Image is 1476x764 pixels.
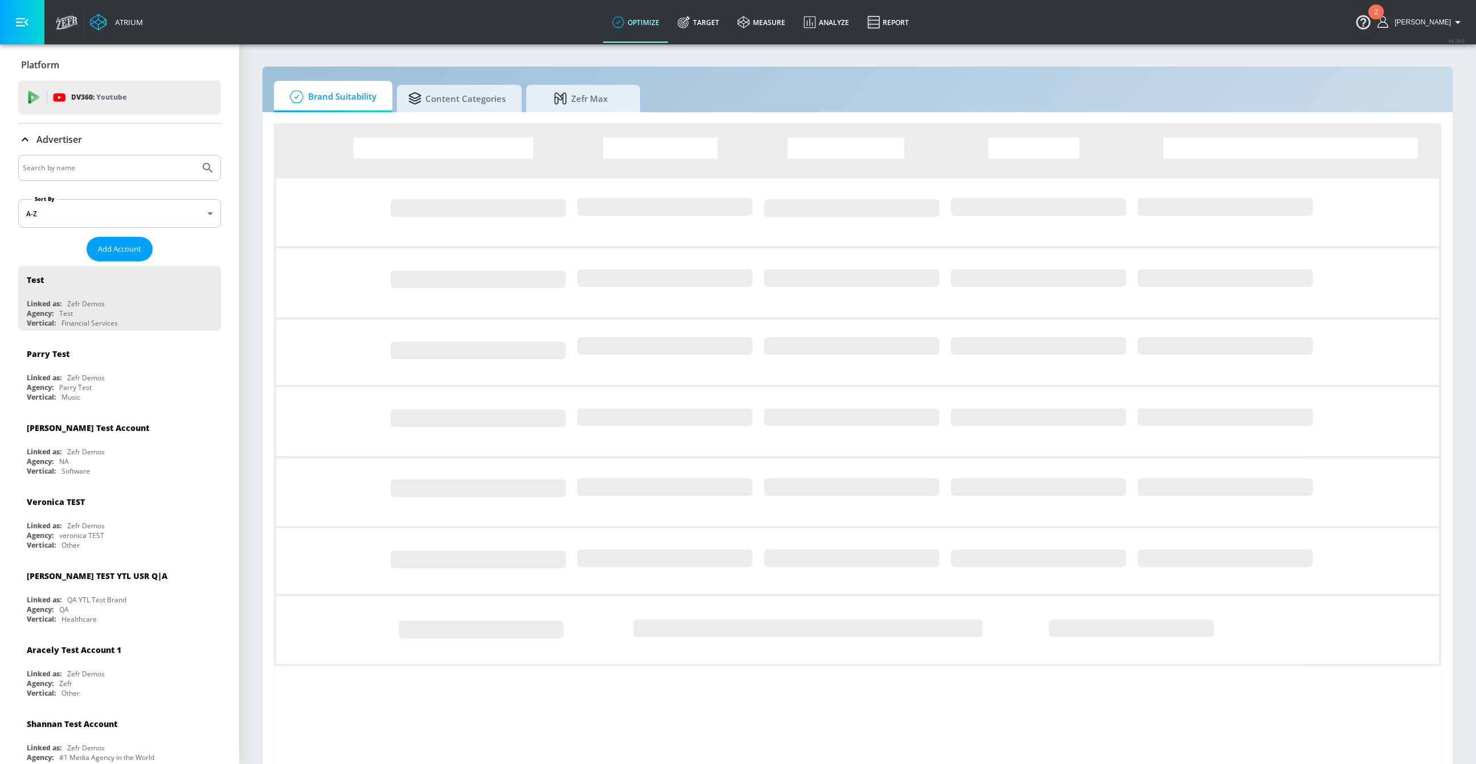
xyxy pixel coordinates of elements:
div: Zefr Demos [67,447,105,457]
div: Vertical: [27,540,56,550]
div: Agency: [27,457,54,466]
div: Veronica TESTLinked as:Zefr DemosAgency:veronica TESTVertical:Other [18,488,221,553]
div: QA [59,605,69,614]
div: Agency: [27,753,54,762]
div: [PERSON_NAME] TEST YTL USR Q|A [27,570,167,581]
div: A-Z [18,199,221,228]
div: Vertical: [27,614,56,624]
div: Vertical: [27,318,56,328]
div: TestLinked as:Zefr DemosAgency:TestVertical:Financial Services [18,266,221,331]
div: Test [59,309,73,318]
div: Vertical: [27,392,56,402]
a: Analyze [794,2,858,43]
span: v 4.28.0 [1449,38,1465,44]
div: Healthcare [61,614,97,624]
div: Parry Test [59,383,92,392]
div: [PERSON_NAME] Test AccountLinked as:Zefr DemosAgency:NAVertical:Software [18,414,221,479]
div: Parry TestLinked as:Zefr DemosAgency:Parry TestVertical:Music [18,340,221,405]
button: Add Account [87,237,153,261]
div: Linked as: [27,669,61,679]
span: Content Categories [408,85,506,112]
div: Veronica TEST [27,496,85,507]
div: Shannan Test Account [27,718,117,729]
div: [PERSON_NAME] TEST YTL USR Q|ALinked as:QA YTL Test BrandAgency:QAVertical:Healthcare [18,562,221,627]
div: DV360: Youtube [18,80,221,114]
div: Atrium [110,17,143,27]
div: Platform [18,49,221,81]
a: Atrium [90,14,143,31]
p: Platform [21,59,59,71]
div: Zefr Demos [67,743,105,753]
div: Agency: [27,531,54,540]
span: Add Account [98,243,141,256]
div: Zefr Demos [67,521,105,531]
div: Linked as: [27,299,61,309]
input: Search by name [23,161,195,175]
div: Music [61,392,80,402]
div: Vertical: [27,688,56,698]
div: Aracely Test Account 1Linked as:Zefr DemosAgency:ZefrVertical:Other [18,636,221,701]
a: Report [858,2,918,43]
div: Linked as: [27,373,61,383]
div: Parry Test [27,348,69,359]
div: Agency: [27,309,54,318]
div: 2 [1374,12,1378,27]
span: Zefr Max [538,85,624,112]
div: NA [59,457,69,466]
div: Vertical: [27,466,56,476]
div: #1 Media Agency in the World [59,753,154,762]
div: Linked as: [27,595,61,605]
div: Linked as: [27,447,61,457]
div: Agency: [27,383,54,392]
div: Aracely Test Account 1 [27,644,121,655]
div: Other [61,688,80,698]
a: optimize [603,2,669,43]
div: Zefr [59,679,72,688]
p: Youtube [96,91,126,103]
div: Software [61,466,90,476]
div: Agency: [27,605,54,614]
label: Sort By [32,195,57,203]
div: Linked as: [27,743,61,753]
div: Zefr Demos [67,669,105,679]
div: Zefr Demos [67,373,105,383]
button: Open Resource Center, 2 new notifications [1347,6,1379,38]
button: [PERSON_NAME] [1377,15,1465,29]
div: Financial Services [61,318,118,328]
div: Other [61,540,80,550]
a: measure [728,2,794,43]
span: login as: shannon.belforti@zefr.com [1390,18,1451,26]
div: Zefr Demos [67,299,105,309]
div: Advertiser [18,124,221,155]
div: Test [27,274,44,285]
div: veronica TEST [59,531,104,540]
p: DV360: [71,91,126,104]
div: Agency: [27,679,54,688]
div: [PERSON_NAME] Test Account [27,422,149,433]
p: Advertiser [36,133,82,146]
a: Target [669,2,728,43]
div: QA YTL Test Brand [67,595,126,605]
div: Linked as: [27,521,61,531]
span: Brand Suitability [285,83,376,110]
